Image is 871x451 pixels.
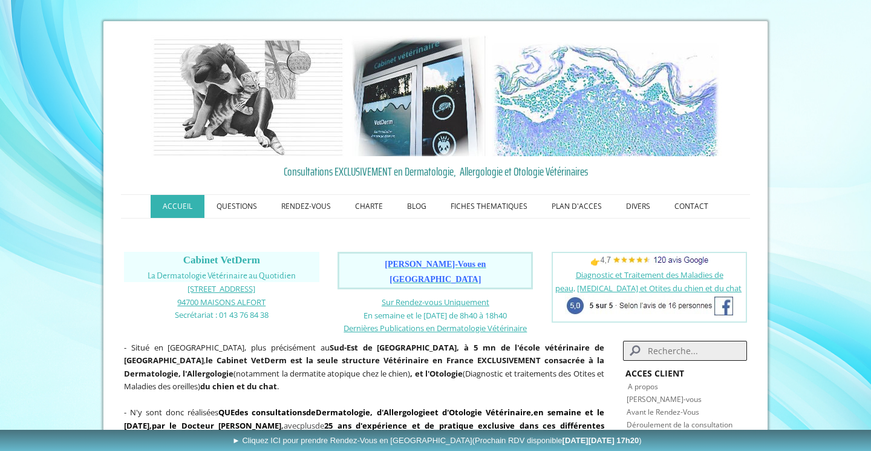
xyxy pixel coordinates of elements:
[124,342,604,392] span: - Situé en [GEOGRAPHIC_DATA], plus précisément au , (notamment la dermatite atopique chez le chie...
[177,296,266,308] a: 94700 MAISONS ALFORT
[124,355,604,379] b: France EXCLUSIVEMENT consacrée à la Dermatologie, l'Allergologie
[385,260,486,284] a: [PERSON_NAME]-Vous en [GEOGRAPHIC_DATA]
[218,407,235,418] strong: QUE
[149,420,152,431] span: ,
[217,355,443,366] b: Cabinet VetDerm est la seule structure Vétérinaire en
[449,407,515,418] a: Otologie Vétérin
[614,195,662,218] a: DIVERS
[623,341,747,361] input: Search
[590,256,708,267] span: 👉
[628,381,658,392] a: A propos
[625,367,684,379] strong: ACCES CLIENT
[269,195,343,218] a: RENDEZ-VOUS
[410,368,463,379] b: , et l'Otologie
[316,407,370,418] a: Dermatologie
[175,309,269,320] span: Secrétariat : 01 43 76 84 38
[152,420,284,431] b: ,
[151,195,204,218] a: ACCUEIL
[395,195,439,218] a: BLOG
[344,322,527,334] a: Dernières Publications en Dermatologie Vétérinaire
[577,283,742,294] a: [MEDICAL_DATA] et Otites du chien et du chat
[252,407,515,418] strong: de , d' et d'
[555,269,723,294] a: Diagnostic et Traitement des Maladies de peau,
[152,420,281,431] span: par le Docteur [PERSON_NAME]
[662,195,720,218] a: CONTACT
[515,407,531,418] a: aire
[235,407,248,418] strong: des
[124,342,604,366] strong: Sud-Est de [GEOGRAPHIC_DATA], à 5 mn de l'école vétérinaire de [GEOGRAPHIC_DATA]
[364,310,507,321] span: En semaine et le [DATE] de 8h40 à 18h40
[472,436,642,445] span: (Prochain RDV disponible )
[206,355,213,366] strong: le
[531,407,533,418] strong: ,
[232,436,642,445] span: ► Cliquez ICI pour prendre Rendez-Vous en [GEOGRAPHIC_DATA]
[439,195,540,218] a: FICHES THEMATIQUES
[627,407,699,417] a: Avant le Rendez-Vous
[148,271,296,280] span: La Dermatologie Vétérinaire au Quotidien
[124,162,747,180] a: Consultations EXCLUSIVEMENT en Dermatologie, Allergologie et Otologie Vétérinaires
[300,420,315,431] span: plus
[563,436,639,445] b: [DATE][DATE] 17h20
[204,195,269,218] a: QUESTIONS
[124,407,604,444] span: - N'y sont donc réalisées
[183,254,260,266] span: Cabinet VetDerm
[540,195,614,218] a: PLAN D'ACCES
[188,283,255,294] a: [STREET_ADDRESS]
[124,420,604,444] strong: 25 ans d'expérience et de pratique exclusive dans ces différentes spécialités.
[200,381,277,392] strong: du chien et du chat
[343,195,395,218] a: CHARTE
[252,407,306,418] a: consultations
[124,407,604,444] span: avec de
[627,394,702,404] a: [PERSON_NAME]-vous
[627,420,732,430] a: Déroulement de la consultation
[382,297,489,308] a: Sur Rendez-vous Uniquement
[383,407,430,418] a: Allergologie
